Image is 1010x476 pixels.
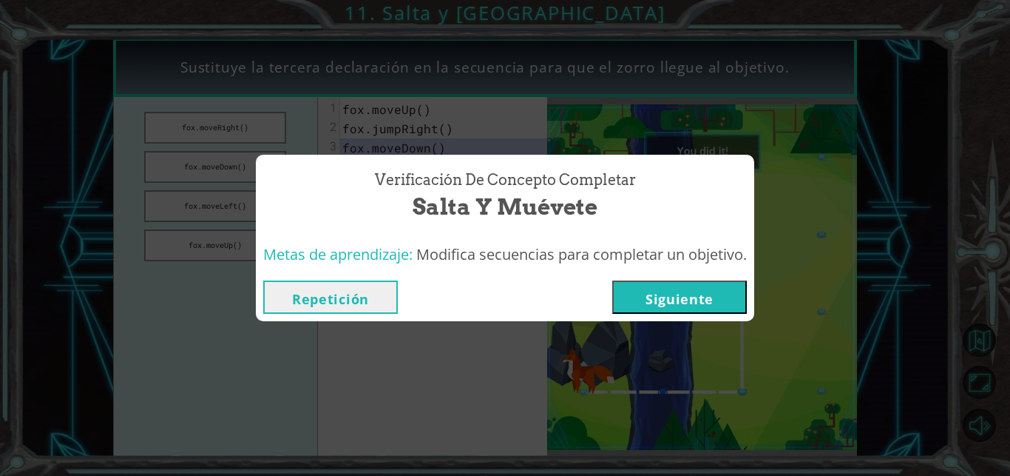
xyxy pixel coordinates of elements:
span: Verificación de Concepto Completar [375,170,636,191]
button: Siguiente [612,281,747,314]
span: Modifica secuencias para completar un objetivo. [416,244,747,264]
span: Metas de aprendizaje: [263,244,413,264]
span: Salta y Muévete [413,191,597,223]
button: Repetición [263,281,398,314]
